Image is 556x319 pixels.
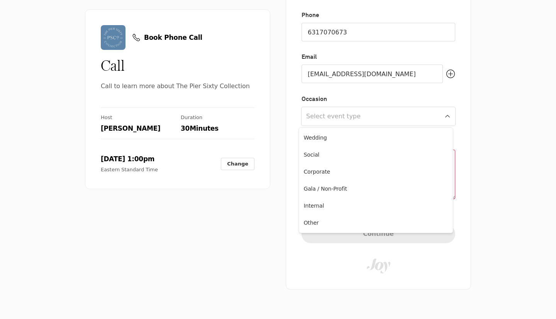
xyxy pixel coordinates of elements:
span: Social [304,151,320,159]
span: Gala / Non-Profit [304,185,347,193]
span: Internal [304,202,324,210]
span: Corporate [304,168,331,176]
span: Wedding [304,134,327,142]
span: Other [304,219,319,227]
